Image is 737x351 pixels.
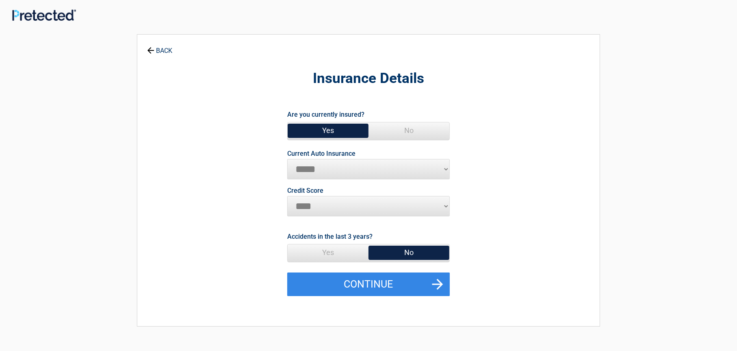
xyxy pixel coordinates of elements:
[287,273,450,296] button: Continue
[287,231,373,242] label: Accidents in the last 3 years?
[368,244,449,261] span: No
[288,122,368,139] span: Yes
[288,244,368,261] span: Yes
[12,9,76,21] img: Main Logo
[287,187,323,194] label: Credit Score
[368,122,449,139] span: No
[287,109,364,120] label: Are you currently insured?
[182,69,555,88] h2: Insurance Details
[145,40,174,54] a: BACK
[287,150,355,157] label: Current Auto Insurance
